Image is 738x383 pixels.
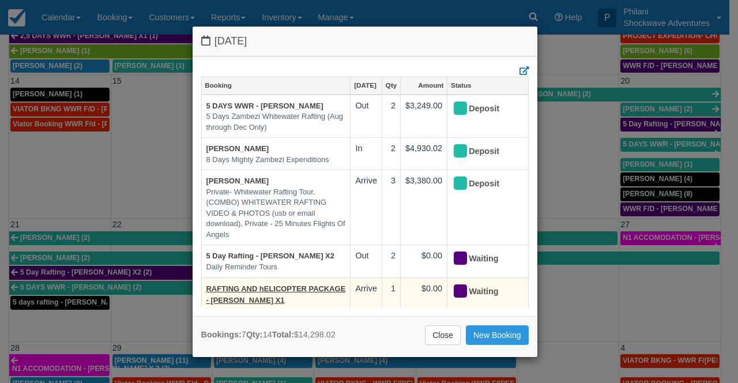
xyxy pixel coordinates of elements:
[466,325,529,345] a: New Booking
[206,177,269,185] a: [PERSON_NAME]
[452,175,513,193] div: Deposit
[206,111,346,133] em: 5 Days Zambezi Whitewater Rafting (Aug through Dec Only)
[382,245,401,277] td: 2
[425,325,461,345] a: Close
[452,283,513,301] div: Waiting
[401,138,447,170] td: $4,930.02
[351,95,382,138] td: Out
[206,155,346,166] em: 8 Days Mighty Zambezi Expenditions
[206,144,269,153] a: [PERSON_NAME]
[206,284,346,305] a: RAFTING AND hELICOPTER PACKAGE - [PERSON_NAME] X1
[452,142,513,161] div: Deposit
[351,138,382,170] td: In
[246,330,263,339] strong: Qty:
[272,330,294,339] strong: Total:
[382,170,401,245] td: 3
[206,262,346,273] em: Daily Reminder Tours
[206,306,346,317] em: Daily Reminder Tours
[201,330,242,339] strong: Bookings:
[382,277,401,322] td: 1
[401,77,447,93] a: Amount
[452,250,513,268] div: Waiting
[401,95,447,138] td: $3,249.00
[206,102,323,110] a: 5 DAYS WWR - [PERSON_NAME]
[401,245,447,277] td: $0.00
[206,187,346,241] em: Private- Whitewater Rafting Tour, (COMBO) WHITEWATER RAFTING VIDEO & PHOTOS (usb or email downloa...
[382,77,400,93] a: Qty
[447,77,528,93] a: Status
[351,77,382,93] a: [DATE]
[382,138,401,170] td: 2
[201,35,529,47] h4: [DATE]
[351,277,382,322] td: Arrive
[382,95,401,138] td: 2
[202,77,351,93] a: Booking
[452,100,513,118] div: Deposit
[401,170,447,245] td: $3,380.00
[351,245,382,277] td: Out
[401,277,447,322] td: $0.00
[351,170,382,245] td: Arrive
[206,251,334,260] a: 5 Day Rafting - [PERSON_NAME] X2
[201,329,336,341] div: 7 14 $14,298.02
